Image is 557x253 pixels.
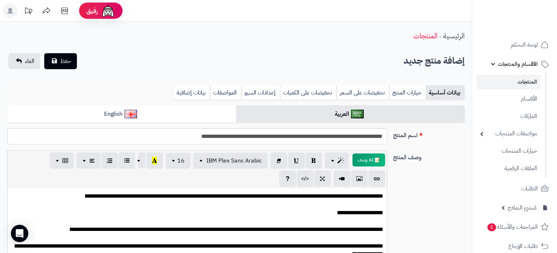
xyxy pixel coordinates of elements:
[7,105,236,123] a: English
[44,53,77,69] button: حفظ
[166,153,190,169] button: 16
[206,156,262,165] span: IBM Plex Sans Arabic
[351,110,364,118] img: العربية
[443,30,465,41] a: الرئيسية
[241,85,280,100] a: إعدادات السيو
[498,59,538,69] span: الأقسام والمنتجات
[390,128,467,140] label: اسم المنتج
[413,30,437,41] a: المنتجات
[476,75,541,89] a: المنتجات
[476,161,541,176] a: الملفات الرقمية
[236,105,465,123] a: العربية
[511,40,538,50] span: لوحة التحكم
[389,85,426,100] a: خيارات المنتج
[404,54,465,68] h2: إضافة منتج جديد
[11,225,28,242] div: Open Intercom Messenger
[476,180,553,197] a: الطلبات
[487,222,538,232] span: المراجعات والأسئلة
[476,218,553,236] a: المراجعات والأسئلة1
[193,153,268,169] button: IBM Plex Sans Arabic
[476,143,541,159] a: خيارات المنتجات
[487,223,496,231] span: 1
[86,7,98,15] span: رفيق
[390,150,467,162] label: وصف المنتج
[352,153,385,166] button: 📝 AI وصف
[426,85,465,100] a: بيانات أساسية
[210,85,241,100] a: المواصفات
[25,57,34,66] span: الغاء
[8,53,40,69] a: الغاء
[508,241,538,251] span: طلبات الإرجاع
[476,36,553,54] a: لوحة التحكم
[124,110,137,118] img: English
[280,85,337,100] a: تخفيضات على الكميات
[508,203,537,213] span: مُنشئ النماذج
[174,85,210,100] a: بيانات إضافية
[337,85,389,100] a: تخفيضات على السعر
[476,126,541,142] a: مواصفات المنتجات
[476,91,541,107] a: الأقسام
[476,109,541,124] a: الماركات
[60,57,71,66] span: حفظ
[521,184,538,194] span: الطلبات
[177,156,185,165] span: 16
[19,4,37,20] a: تحديثات المنصة
[101,4,115,18] img: ai-face.png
